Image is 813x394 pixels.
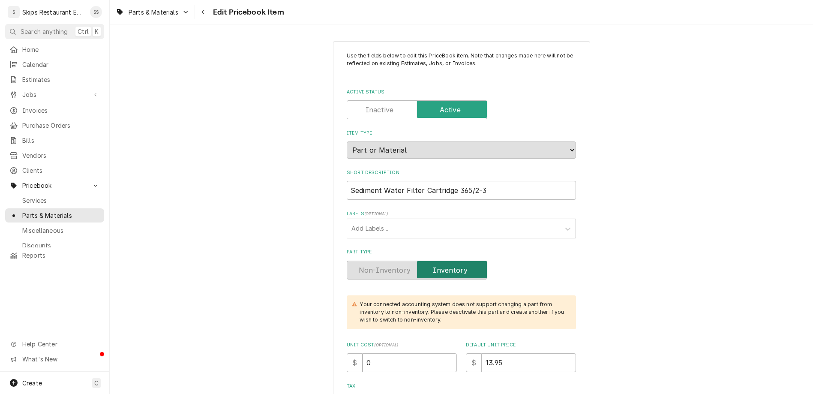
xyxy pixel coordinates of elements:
a: Purchase Orders [5,118,104,132]
span: K [95,27,99,36]
span: What's New [22,355,99,364]
div: Part Type [347,249,576,279]
a: Go to What's New [5,352,104,366]
div: Default Unit Price [466,342,576,372]
label: Tax [347,383,576,390]
span: Search anything [21,27,68,36]
span: Purchase Orders [22,121,100,130]
label: Unit Cost [347,342,457,349]
div: Labels [347,211,576,238]
span: ( optional ) [364,211,388,216]
a: Estimates [5,72,104,87]
span: Edit Pricebook Item [210,6,284,18]
span: Invoices [22,106,100,115]
span: Pricebook [22,181,87,190]
div: $ [347,353,363,372]
label: Part Type [347,249,576,256]
span: Miscellaneous [22,226,100,235]
span: Vendors [22,151,100,160]
a: Go to Parts & Materials [112,5,193,19]
div: Inventory [347,261,576,280]
a: Go to Jobs [5,87,104,102]
span: Bills [22,136,100,145]
a: Bills [5,133,104,147]
span: Help Center [22,340,99,349]
span: Home [22,45,100,54]
p: Use the fields below to edit this PriceBook item. Note that changes made here will not be reflect... [347,52,576,75]
label: Item Type [347,130,576,137]
div: Item Type [347,130,576,159]
div: Active Status [347,89,576,119]
span: Services [22,196,100,205]
span: Ctrl [78,27,89,36]
label: Default Unit Price [466,342,576,349]
a: Vendors [5,148,104,162]
span: Calendar [22,60,100,69]
span: Reports [22,251,100,260]
a: Services [5,193,104,208]
label: Active Status [347,89,576,96]
a: Calendar [5,57,104,72]
span: Discounts [22,241,100,250]
input: Name used to describe this Part or Material [347,181,576,200]
div: Shan Skipper's Avatar [90,6,102,18]
span: C [94,379,99,388]
span: Parts & Materials [129,8,178,17]
a: Clients [5,163,104,177]
a: Go to Help Center [5,337,104,351]
span: Jobs [22,90,87,99]
div: $ [466,353,482,372]
a: Invoices [5,103,104,117]
button: Search anythingCtrlK [5,24,104,39]
div: Unit Cost [347,342,457,372]
div: Skips Restaurant Equipment's Avatar [8,6,20,18]
a: Parts & Materials [5,208,104,223]
span: Parts & Materials [22,211,100,220]
label: Short Description [347,169,576,176]
a: Go to Pricebook [5,178,104,192]
a: Reports [5,248,104,262]
a: Discounts [5,238,104,253]
a: Miscellaneous [5,223,104,238]
button: Navigate back [197,5,210,19]
div: Skips Restaurant Equipment [22,8,85,17]
span: Create [22,379,42,387]
label: Labels [347,211,576,217]
div: Your connected accounting system does not support changing a part from inventory to non-inventory... [360,301,567,324]
div: Short Description [347,169,576,200]
div: SS [90,6,102,18]
span: Clients [22,166,100,175]
div: S [8,6,20,18]
a: Home [5,42,104,57]
span: Estimates [22,75,100,84]
span: ( optional ) [374,343,398,347]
